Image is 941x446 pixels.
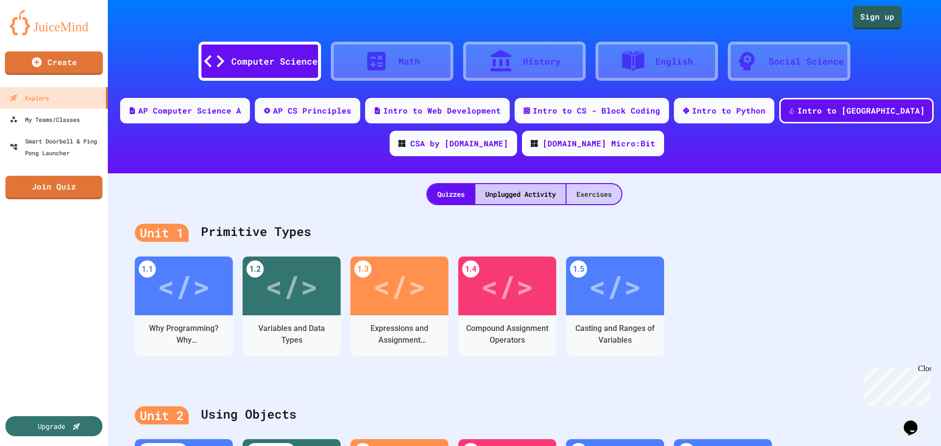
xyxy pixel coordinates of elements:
[38,421,65,431] div: Upgrade
[523,55,561,68] div: History
[139,260,156,278] div: 1.1
[860,364,931,406] iframe: chat widget
[157,264,210,308] div: </>
[427,184,474,204] div: Quizzes
[481,264,534,308] div: </>
[135,406,189,425] div: Unit 2
[531,140,538,147] img: CODE_logo_RGB.png
[5,176,102,199] a: Join Quiz
[462,260,479,278] div: 1.4
[10,114,80,125] div: My Teams/Classes
[373,264,426,308] div: </>
[768,55,844,68] div: Social Science
[567,184,621,204] div: Exercises
[475,184,566,204] div: Unplugged Activity
[543,138,655,149] div: [DOMAIN_NAME] Micro:Bit
[853,6,902,29] a: Sign up
[692,105,766,117] div: Intro to Python
[231,55,318,68] div: Computer Science
[570,260,587,278] div: 1.5
[142,323,225,346] div: Why Programming? Why [GEOGRAPHIC_DATA]?
[573,323,657,346] div: Casting and Ranges of Variables
[10,92,49,104] div: Explore
[4,4,68,62] div: Chat with us now!Close
[273,105,351,117] div: AP CS Principles
[10,10,98,35] img: logo-orange.svg
[900,407,931,436] iframe: chat widget
[410,138,508,149] div: CSA by [DOMAIN_NAME]
[589,264,642,308] div: </>
[466,323,549,346] div: Compound Assignment Operators
[138,105,241,117] div: AP Computer Science A
[250,323,333,346] div: Variables and Data Types
[265,264,318,308] div: </>
[135,395,914,434] div: Using Objects
[135,212,914,252] div: Primitive Types
[533,105,660,117] div: Intro to CS - Block Coding
[398,55,420,68] div: Math
[10,135,104,159] div: Smart Doorbell & Ping Pong Launcher
[135,224,189,242] div: Unit 1
[797,105,925,117] div: Intro to [GEOGRAPHIC_DATA]
[655,55,693,68] div: English
[358,323,441,346] div: Expressions and Assignment Statements
[5,51,103,75] a: Create
[383,105,501,117] div: Intro to Web Development
[247,260,264,278] div: 1.2
[398,140,405,147] img: CODE_logo_RGB.png
[354,260,371,278] div: 1.3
